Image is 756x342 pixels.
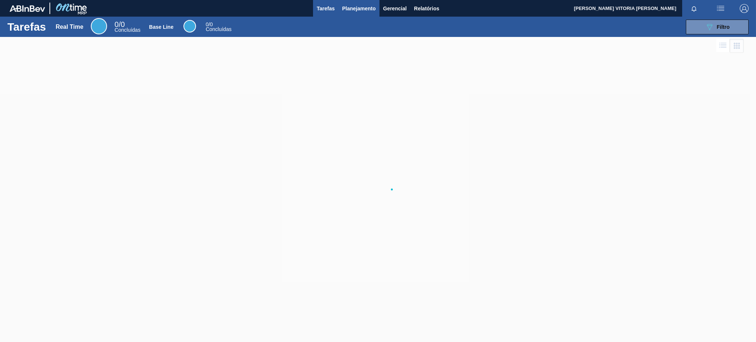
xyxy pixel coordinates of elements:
button: Notificações [682,3,706,14]
div: Base Line [206,22,231,32]
button: Filtro [686,20,749,34]
span: / 0 [206,21,213,27]
span: Concluídas [206,26,231,32]
img: Logout [740,4,749,13]
span: Tarefas [317,4,335,13]
div: Real Time [114,21,140,33]
span: Filtro [717,24,730,30]
img: TNhmsLtSVTkK8tSr43FrP2fwEKptu5GPRR3wAAAABJRU5ErkJggg== [10,5,45,12]
img: userActions [716,4,725,13]
div: Real Time [56,24,83,30]
span: Concluídas [114,27,140,33]
h1: Tarefas [7,23,46,31]
div: Base Line [149,24,173,30]
span: Relatórios [414,4,439,13]
span: Gerencial [383,4,407,13]
span: 0 [206,21,209,27]
div: Real Time [91,18,107,34]
div: Base Line [183,20,196,33]
span: / 0 [114,20,125,28]
span: 0 [114,20,118,28]
span: Planejamento [342,4,376,13]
